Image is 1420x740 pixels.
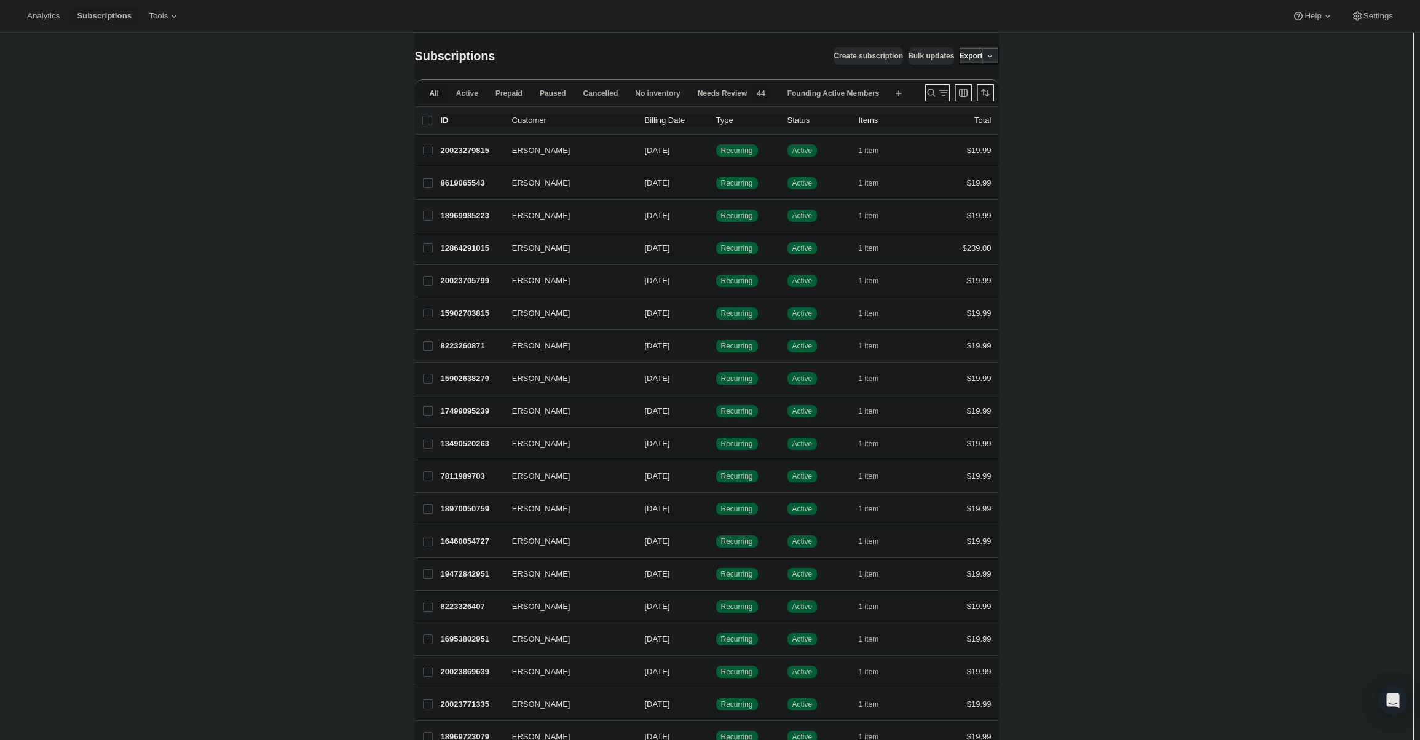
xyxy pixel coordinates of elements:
span: Recurring [721,471,753,481]
span: Create subscription [834,51,903,61]
span: [PERSON_NAME] [505,438,570,450]
span: Recurring [721,178,753,188]
span: Active [792,178,813,188]
span: Settings [1363,11,1393,21]
span: [PERSON_NAME] [505,242,570,254]
span: [PERSON_NAME] [505,210,570,222]
span: Active [792,504,813,514]
button: 1 item [859,403,893,420]
span: $19.99 [967,276,992,285]
span: Paused [540,89,566,98]
span: Subscriptions [415,49,495,63]
button: Tools [141,7,187,25]
span: [DATE] [645,406,670,415]
span: [DATE] [645,667,670,676]
span: $19.99 [967,146,992,155]
div: 20023279815[PERSON_NAME][DATE]SuccessRecurringSuccessActive1 item$19.99 [441,142,992,159]
span: Active [792,667,813,677]
span: Tools [149,11,168,21]
button: Customize table column order and visibility [955,84,972,101]
button: [PERSON_NAME] [505,304,628,323]
span: Active [792,439,813,449]
span: 1 item [859,699,879,709]
p: 15902638279 [441,372,502,385]
p: Customer [512,114,635,127]
div: 19472842951[PERSON_NAME][DATE]SuccessRecurringSuccessActive1 item$19.99 [441,565,992,583]
span: $19.99 [967,667,992,676]
button: 1 item [859,305,893,322]
button: Help [1285,7,1341,25]
span: Active [792,602,813,612]
button: [PERSON_NAME] [505,401,628,421]
span: $19.99 [967,309,992,318]
span: Active [792,699,813,709]
button: 1 item [859,631,893,648]
span: [PERSON_NAME] [505,340,570,352]
button: [PERSON_NAME] [505,141,628,160]
div: 7811989703[PERSON_NAME][DATE]SuccessRecurringSuccessActive1 item$19.99 [441,468,992,485]
span: [DATE] [645,374,670,383]
div: 8223260871[PERSON_NAME][DATE]SuccessRecurringSuccessActive1 item$19.99 [441,337,992,355]
span: $19.99 [967,178,992,187]
span: [DATE] [645,537,670,546]
span: [DATE] [645,243,670,253]
button: 1 item [859,272,893,289]
span: [PERSON_NAME] [505,666,570,678]
p: Status [787,114,849,127]
span: Recurring [721,146,753,155]
span: [PERSON_NAME] [505,307,570,320]
span: Export [959,51,982,61]
span: 1 item [859,406,879,416]
div: Open Intercom Messenger [1378,686,1408,715]
span: [DATE] [645,602,670,611]
p: 8619065543 [441,177,502,189]
span: Recurring [721,341,753,351]
button: 1 item [859,142,893,159]
button: [PERSON_NAME] [505,336,628,356]
p: 8223260871 [441,340,502,352]
div: 13490520263[PERSON_NAME][DATE]SuccessRecurringSuccessActive1 item$19.99 [441,435,992,452]
span: [PERSON_NAME] [505,144,570,157]
button: 1 item [859,696,893,713]
span: Active [792,243,813,253]
span: [DATE] [645,634,670,644]
span: Active [792,374,813,384]
span: Recurring [721,504,753,514]
span: 1 item [859,211,879,221]
p: ID [441,114,502,127]
span: 1 item [859,178,879,188]
span: Subscriptions [77,11,132,21]
p: 12864291015 [441,242,502,254]
button: [PERSON_NAME] [505,662,628,682]
p: 15902703815 [441,307,502,320]
span: [DATE] [645,309,670,318]
span: Recurring [721,634,753,644]
button: 1 item [859,500,893,518]
span: $19.99 [967,602,992,611]
span: [DATE] [645,211,670,220]
div: 17499095239[PERSON_NAME][DATE]SuccessRecurringSuccessActive1 item$19.99 [441,403,992,420]
button: [PERSON_NAME] [505,532,628,551]
span: $19.99 [967,504,992,513]
p: 7811989703 [441,470,502,482]
span: Recurring [721,406,753,416]
span: 1 item [859,634,879,644]
button: Bulk updates [908,47,954,65]
span: Analytics [27,11,60,21]
span: [PERSON_NAME] [505,372,570,385]
div: 20023771335[PERSON_NAME][DATE]SuccessRecurringSuccessActive1 item$19.99 [441,696,992,713]
span: [PERSON_NAME] [505,633,570,645]
span: [DATE] [645,699,670,709]
span: $19.99 [967,471,992,481]
p: 18969985223 [441,210,502,222]
button: Settings [1344,7,1400,25]
div: Type [716,114,778,127]
button: 1 item [859,337,893,355]
button: 1 item [859,663,893,680]
p: 20023705799 [441,275,502,287]
button: [PERSON_NAME] [505,564,628,584]
button: Create subscription [834,47,903,65]
span: 1 item [859,667,879,677]
button: [PERSON_NAME] [505,369,628,388]
button: Sort the results [977,84,994,101]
